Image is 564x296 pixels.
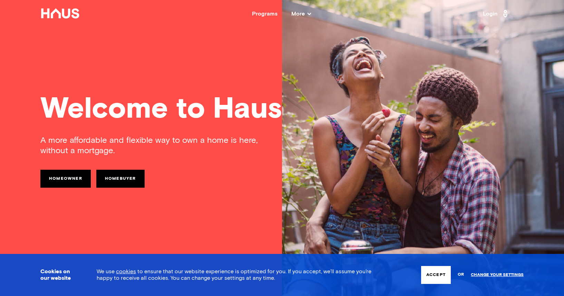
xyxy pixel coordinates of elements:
div: A more affordable and flexible way to own a home is here, without a mortgage. [40,135,282,156]
span: or [458,269,464,281]
a: cookies [116,269,136,274]
h3: Cookies on our website [40,268,79,282]
a: Change your settings [471,273,524,277]
span: We use to ensure that our website experience is optimized for you. If you accept, we’ll assume yo... [97,269,371,281]
a: Homeowner [40,170,91,188]
a: Homebuyer [96,170,145,188]
a: Programs [252,11,278,17]
button: Accept [421,266,451,284]
span: More [291,11,311,17]
a: Login [483,8,510,19]
div: Welcome to Haus [40,95,524,124]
